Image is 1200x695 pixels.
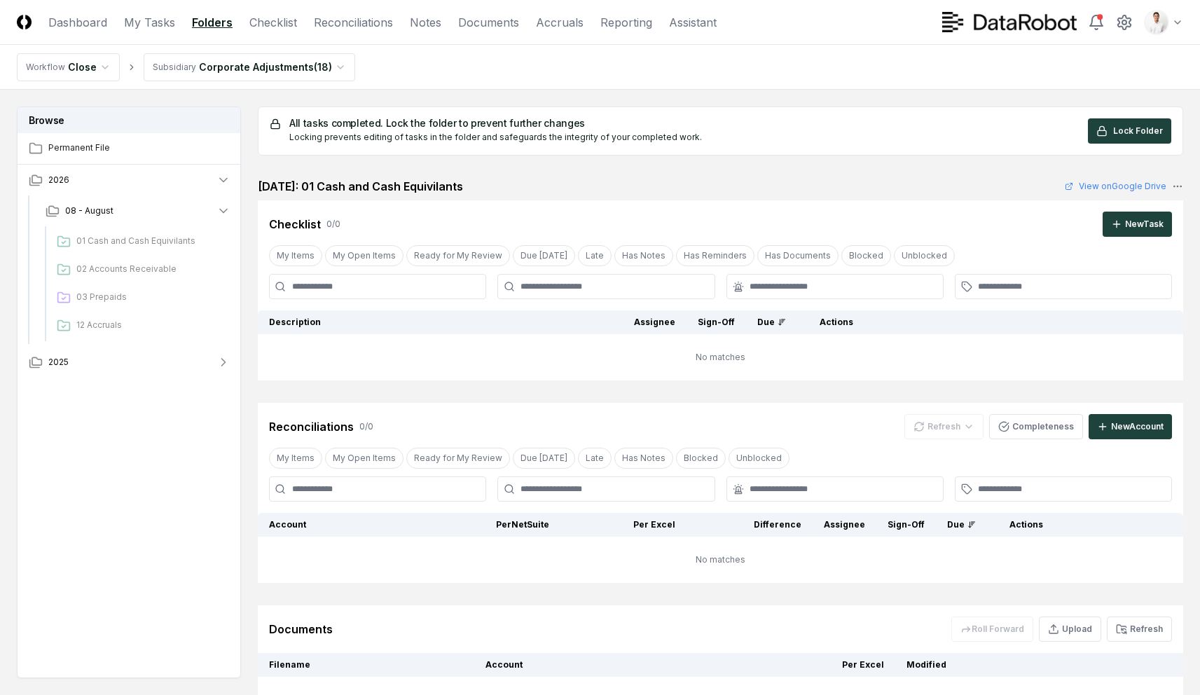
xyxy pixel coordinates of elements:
[1103,212,1172,237] button: NewTask
[600,14,652,31] a: Reporting
[17,15,32,29] img: Logo
[258,178,463,195] h2: [DATE]: 01 Cash and Cash Equivilants
[474,653,677,677] th: Account
[757,316,786,329] div: Due
[876,513,936,537] th: Sign-Off
[1089,414,1172,439] button: NewAccount
[51,229,230,254] a: 01 Cash and Cash Equivilants
[894,245,955,266] button: Unblocked
[325,245,404,266] button: My Open Items
[18,195,242,347] div: 2026
[1145,11,1168,34] img: d09822cc-9b6d-4858-8d66-9570c114c672_b0bc35f1-fa8e-4ccc-bc23-b02c2d8c2b72.png
[18,133,242,164] a: Permanent File
[76,291,225,303] span: 03 Prepaids
[18,347,242,378] button: 2025
[757,245,839,266] button: Has Documents
[289,118,702,128] h5: All tasks completed. Lock the folder to prevent further changes
[258,653,474,677] th: Filename
[623,310,687,334] th: Assignee
[1107,617,1172,642] button: Refresh
[65,205,113,217] span: 08 - August
[676,448,726,469] button: Blocked
[258,310,623,334] th: Description
[124,14,175,31] a: My Tasks
[26,61,65,74] div: Workflow
[947,518,976,531] div: Due
[18,107,240,133] h3: Browse
[813,513,876,537] th: Assignee
[614,245,673,266] button: Has Notes
[406,448,510,469] button: Ready for My Review
[18,165,242,195] button: 2026
[314,14,393,31] a: Reconciliations
[34,226,242,344] div: 08 - August
[269,418,354,435] div: Reconciliations
[258,334,1183,380] td: No matches
[1113,125,1163,137] span: Lock Folder
[1065,180,1166,193] a: View onGoogle Drive
[676,245,754,266] button: Has Reminders
[48,142,230,154] span: Permanent File
[1125,218,1164,230] div: New Task
[578,448,612,469] button: Late
[17,53,355,81] nav: breadcrumb
[269,245,322,266] button: My Items
[614,448,673,469] button: Has Notes
[153,61,196,74] div: Subsidiary
[434,513,560,537] th: Per NetSuite
[76,235,225,247] span: 01 Cash and Cash Equivilants
[269,448,322,469] button: My Items
[269,518,423,531] div: Account
[687,310,746,334] th: Sign-Off
[51,257,230,282] a: 02 Accounts Receivable
[359,420,373,433] div: 0 / 0
[76,319,225,331] span: 12 Accruals
[48,14,107,31] a: Dashboard
[76,263,225,275] span: 02 Accounts Receivable
[458,14,519,31] a: Documents
[406,245,510,266] button: Ready for My Review
[34,195,242,226] button: 08 - August
[677,653,895,677] th: Per Excel
[269,216,321,233] div: Checklist
[1088,118,1171,144] button: Lock Folder
[325,448,404,469] button: My Open Items
[1111,420,1164,433] div: New Account
[326,218,340,230] div: 0 / 0
[729,448,789,469] button: Unblocked
[410,14,441,31] a: Notes
[998,518,1172,531] div: Actions
[249,14,297,31] a: Checklist
[258,537,1183,583] td: No matches
[513,448,575,469] button: Due Today
[1039,617,1101,642] button: Upload
[536,14,584,31] a: Accruals
[942,12,1077,32] img: DataRobot logo
[841,245,891,266] button: Blocked
[669,14,717,31] a: Assistant
[687,513,813,537] th: Difference
[51,313,230,338] a: 12 Accruals
[269,621,333,638] div: Documents
[51,285,230,310] a: 03 Prepaids
[578,245,612,266] button: Late
[989,414,1083,439] button: Completeness
[895,653,1107,677] th: Modified
[560,513,687,537] th: Per Excel
[48,174,69,186] span: 2026
[289,131,702,144] div: Locking prevents editing of tasks in the folder and safeguards the integrity of your completed work.
[192,14,233,31] a: Folders
[513,245,575,266] button: Due Today
[808,316,1172,329] div: Actions
[48,356,69,369] span: 2025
